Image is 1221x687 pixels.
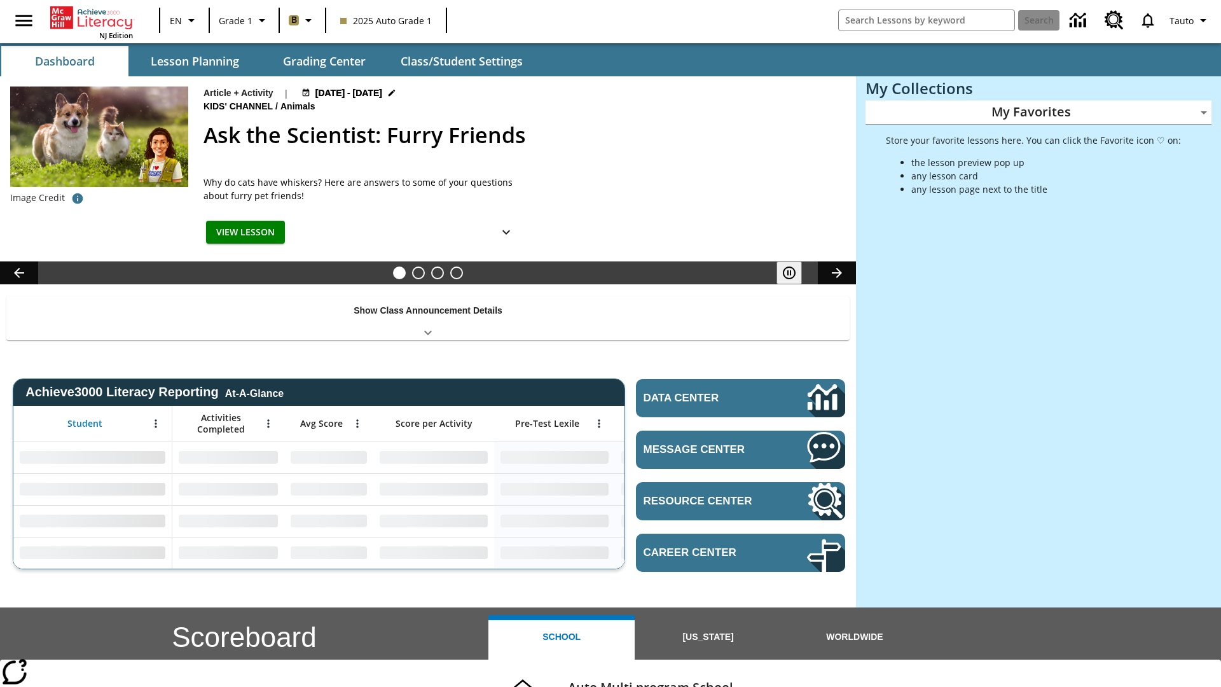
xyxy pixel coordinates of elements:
span: Score per Activity [396,418,473,429]
div: No Data, [284,473,373,505]
a: Data Center [1062,3,1097,38]
a: Message Center [636,431,845,469]
a: Home [50,5,133,31]
div: No Data, [284,537,373,569]
div: Pause [776,261,815,284]
p: Image Credit [10,191,65,204]
input: search field [839,10,1014,31]
button: Class/Student Settings [390,46,533,76]
a: Resource Center, Will open in new tab [1097,3,1131,38]
button: Show Details [493,221,519,244]
button: Open Menu [590,414,609,433]
button: Open Menu [259,414,278,433]
li: the lesson preview pop up [911,156,1181,169]
div: Show Class Announcement Details [6,296,850,340]
div: My Favorites [866,101,1211,125]
button: Slide 1 Ask the Scientist: Furry Friends [393,267,406,279]
h2: Ask the Scientist: Furry Friends [203,119,841,151]
span: 2025 Auto Grade 1 [340,14,432,27]
button: Worldwide [782,615,928,660]
div: No Data, [172,505,284,537]
span: EN [170,14,182,27]
img: Avatar of the scientist with a cat and dog standing in a grassy field in the background [10,87,188,187]
div: No Data, [284,441,373,473]
span: NJ Edition [99,31,133,40]
button: Jul 11 - Oct 31 Choose Dates [299,87,399,100]
span: Message Center [644,443,769,456]
span: Data Center [644,392,764,405]
span: Activities Completed [179,412,263,435]
span: / [275,101,278,111]
p: Store your favorite lessons here. You can click the Favorite icon ♡ on: [886,134,1181,147]
button: Slide 3 Pre-release lesson [431,267,444,279]
button: School [488,615,635,660]
div: No Data, [284,505,373,537]
span: Student [67,418,102,429]
div: No Data, [615,505,736,537]
button: Dashboard [1,46,128,76]
div: Why do cats have whiskers? Here are answers to some of your questions about furry pet friends! [203,176,521,202]
div: No Data, [172,537,284,569]
a: Data Center [636,379,845,417]
div: No Data, [172,441,284,473]
button: Grading Center [261,46,388,76]
button: Open Menu [146,414,165,433]
span: Grade 1 [219,14,252,27]
button: Lesson carousel, Next [818,261,856,284]
button: Credit: background: Nataba/iStock/Getty Images Plus inset: Janos Jantner [65,187,90,210]
li: any lesson page next to the title [911,183,1181,196]
button: Slide 2 Cars of the Future? [412,267,425,279]
div: No Data, [172,473,284,505]
div: No Data, [615,441,736,473]
span: Tauto [1169,14,1194,27]
button: Slide 4 Remembering Justice O'Connor [450,267,463,279]
span: [DATE] - [DATE] [315,87,382,100]
span: Avg Score [300,418,343,429]
button: Language: EN, Select a language [164,9,205,32]
button: Pause [776,261,802,284]
a: Resource Center, Will open in new tab [636,482,845,520]
span: Career Center [644,546,769,559]
span: Achieve3000 Literacy Reporting [25,385,284,399]
div: At-A-Glance [225,385,284,399]
button: View Lesson [206,221,285,244]
button: Lesson Planning [131,46,258,76]
button: [US_STATE] [635,615,781,660]
li: any lesson card [911,169,1181,183]
p: Article + Activity [203,87,273,100]
div: Home [50,4,133,40]
span: B [291,12,297,28]
span: Pre-Test Lexile [515,418,579,429]
h3: My Collections [866,80,1211,97]
span: Animals [280,100,317,114]
span: | [284,87,289,100]
div: No Data, [615,537,736,569]
button: Grade: Grade 1, Select a grade [214,9,275,32]
a: Notifications [1131,4,1164,37]
button: Open side menu [5,2,43,39]
span: Resource Center [644,495,769,508]
span: Kids' Channel [203,100,275,114]
button: Open Menu [348,414,367,433]
p: Show Class Announcement Details [354,304,502,317]
div: No Data, [615,473,736,505]
a: Career Center [636,534,845,572]
button: Profile/Settings [1164,9,1216,32]
button: Boost Class color is light brown. Change class color [284,9,321,32]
